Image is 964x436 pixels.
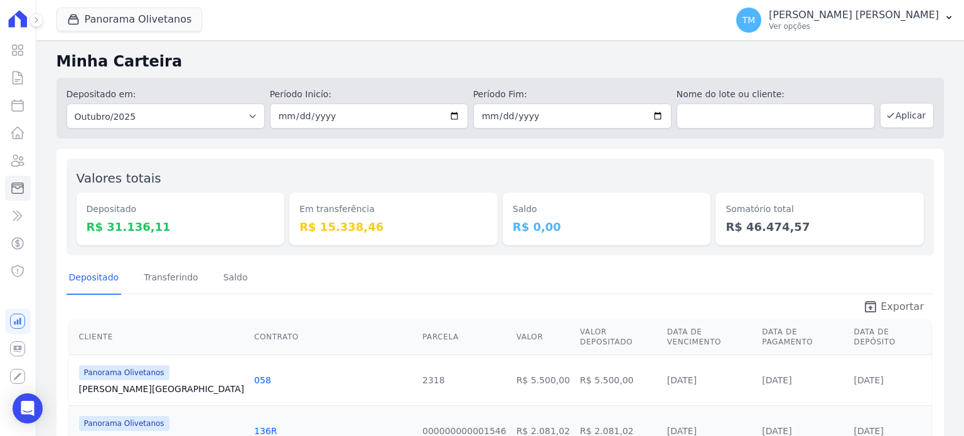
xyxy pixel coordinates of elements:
[880,103,934,128] button: Aplicar
[221,262,250,295] a: Saldo
[769,9,939,21] p: [PERSON_NAME] [PERSON_NAME]
[87,203,275,216] dt: Depositado
[77,171,161,186] label: Valores totais
[299,203,488,216] dt: Em transferência
[863,299,878,314] i: unarchive
[849,319,931,355] th: Data de Depósito
[667,426,697,436] a: [DATE]
[757,319,849,355] th: Data de Pagamento
[56,50,944,73] h2: Minha Carteira
[254,375,271,385] a: 058
[513,218,701,235] dd: R$ 0,00
[662,319,758,355] th: Data de Vencimento
[742,16,756,24] span: TM
[762,426,791,436] a: [DATE]
[513,203,701,216] dt: Saldo
[854,426,884,436] a: [DATE]
[511,319,575,355] th: Valor
[79,416,169,431] span: Panorama Olivetanos
[667,375,697,385] a: [DATE]
[270,88,468,101] label: Período Inicío:
[473,88,672,101] label: Período Fim:
[511,354,575,405] td: R$ 5.500,00
[69,319,249,355] th: Cliente
[762,375,791,385] a: [DATE]
[422,426,506,436] a: 000000000001546
[726,203,914,216] dt: Somatório total
[422,375,445,385] a: 2318
[417,319,511,355] th: Parcela
[677,88,875,101] label: Nome do lote ou cliente:
[726,3,964,38] button: TM [PERSON_NAME] [PERSON_NAME] Ver opções
[881,299,924,314] span: Exportar
[853,299,934,317] a: unarchive Exportar
[13,393,43,423] div: Open Intercom Messenger
[769,21,939,31] p: Ver opções
[299,218,488,235] dd: R$ 15.338,46
[67,262,122,295] a: Depositado
[254,426,277,436] a: 136R
[79,383,244,395] a: [PERSON_NAME][GEOGRAPHIC_DATA]
[79,365,169,380] span: Panorama Olivetanos
[249,319,417,355] th: Contrato
[854,375,884,385] a: [DATE]
[141,262,201,295] a: Transferindo
[87,218,275,235] dd: R$ 31.136,11
[56,8,203,31] button: Panorama Olivetanos
[726,218,914,235] dd: R$ 46.474,57
[67,89,136,99] label: Depositado em:
[575,354,662,405] td: R$ 5.500,00
[575,319,662,355] th: Valor Depositado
